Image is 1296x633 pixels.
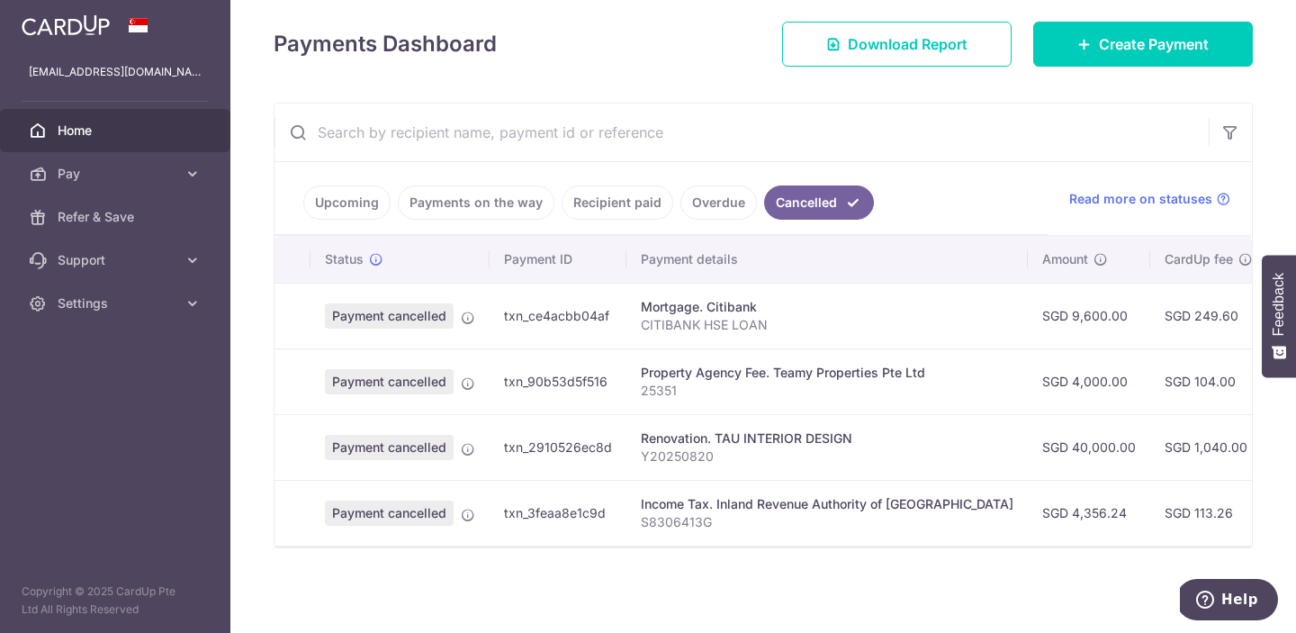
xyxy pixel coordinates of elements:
div: Income Tax. Inland Revenue Authority of [GEOGRAPHIC_DATA] [641,495,1013,513]
td: SGD 1,040.00 [1150,414,1267,480]
img: CardUp [22,14,110,36]
input: Search by recipient name, payment id or reference [274,104,1209,161]
span: Home [58,122,176,140]
iframe: Opens a widget where you can find more information [1180,579,1278,624]
a: Upcoming [303,185,391,220]
td: SGD 40,000.00 [1028,414,1150,480]
td: txn_2910526ec8d [490,414,626,480]
a: Cancelled [764,185,874,220]
p: CITIBANK HSE LOAN [641,316,1013,334]
span: Feedback [1271,273,1287,336]
td: SGD 9,600.00 [1028,283,1150,348]
a: Recipient paid [562,185,673,220]
span: Status [325,250,364,268]
p: Y20250820 [641,448,1013,466]
p: 25351 [641,382,1013,400]
span: CardUp fee [1165,250,1233,268]
span: Refer & Save [58,208,176,226]
a: Read more on statuses [1069,190,1230,208]
p: S8306413G [641,513,1013,531]
span: Amount [1042,250,1088,268]
span: Download Report [848,33,967,55]
a: Create Payment [1033,22,1253,67]
th: Payment ID [490,236,626,283]
span: Payment cancelled [325,501,454,526]
span: Payment cancelled [325,435,454,460]
td: SGD 4,356.24 [1028,480,1150,546]
p: [EMAIL_ADDRESS][DOMAIN_NAME] [29,63,202,81]
td: txn_90b53d5f516 [490,348,626,414]
span: Pay [58,165,176,183]
div: Renovation. TAU INTERIOR DESIGN [641,430,1013,448]
a: Payments on the way [398,185,554,220]
td: txn_ce4acbb04af [490,283,626,348]
td: txn_3feaa8e1c9d [490,480,626,546]
td: SGD 104.00 [1150,348,1267,414]
h4: Payments Dashboard [274,28,497,60]
td: SGD 113.26 [1150,480,1267,546]
a: Download Report [782,22,1012,67]
td: SGD 249.60 [1150,283,1267,348]
span: Create Payment [1099,33,1209,55]
span: Read more on statuses [1069,190,1212,208]
div: Property Agency Fee. Teamy Properties Pte Ltd [641,364,1013,382]
span: Payment cancelled [325,303,454,329]
span: Payment cancelled [325,369,454,394]
button: Feedback - Show survey [1262,255,1296,377]
span: Support [58,251,176,269]
div: Mortgage. Citibank [641,298,1013,316]
td: SGD 4,000.00 [1028,348,1150,414]
span: Settings [58,294,176,312]
a: Overdue [680,185,757,220]
th: Payment details [626,236,1028,283]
